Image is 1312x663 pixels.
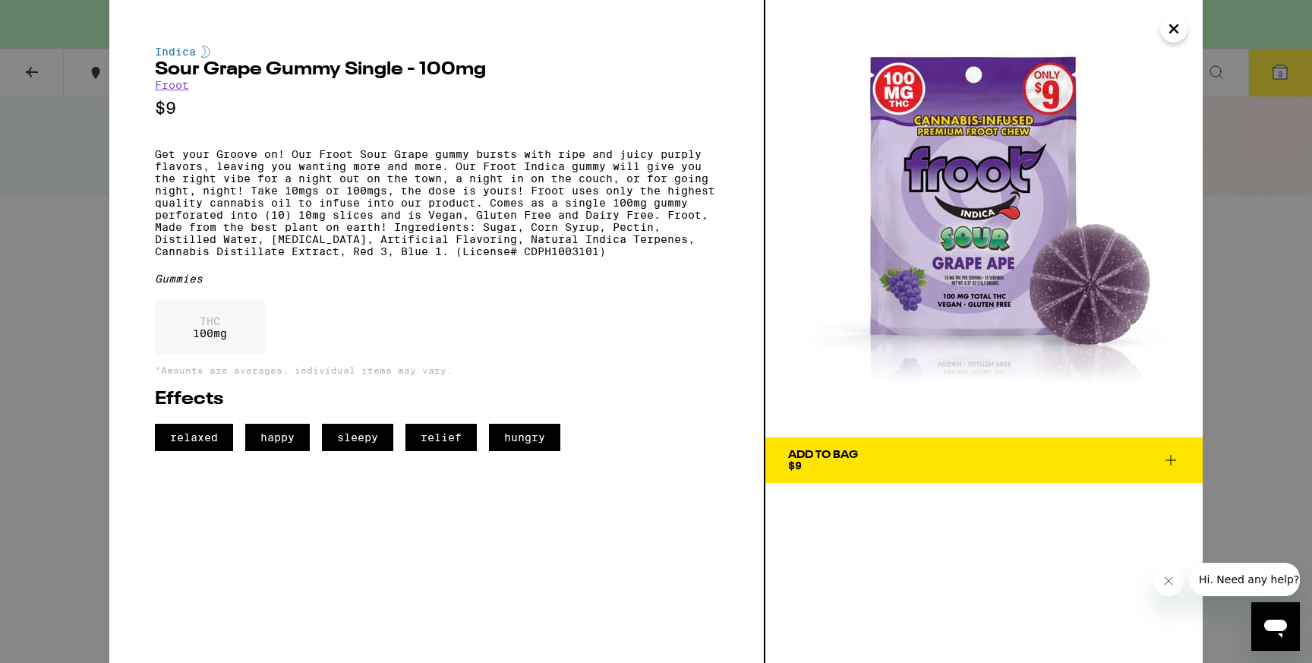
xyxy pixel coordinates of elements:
div: 100 mg [155,300,265,355]
span: relief [405,424,477,451]
iframe: Button to launch messaging window [1251,602,1300,651]
button: Add To Bag$9 [765,437,1203,483]
p: Get your Groove on! Our Froot Sour Grape gummy bursts with ripe and juicy purply flavors, leaving... [155,148,718,257]
img: indicaColor.svg [201,46,210,58]
button: Close [1160,15,1187,43]
iframe: Message from company [1190,563,1300,596]
iframe: Close message [1153,566,1184,596]
div: Indica [155,46,718,58]
span: relaxed [155,424,233,451]
h2: Sour Grape Gummy Single - 100mg [155,61,718,79]
a: Froot [155,79,189,91]
div: Gummies [155,273,718,285]
p: THC [193,315,227,327]
p: $9 [155,99,718,118]
h2: Effects [155,390,718,409]
p: *Amounts are averages, individual items may vary. [155,365,718,375]
span: sleepy [322,424,393,451]
span: $9 [788,459,802,472]
span: happy [245,424,310,451]
div: Add To Bag [788,450,858,460]
span: hungry [489,424,560,451]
